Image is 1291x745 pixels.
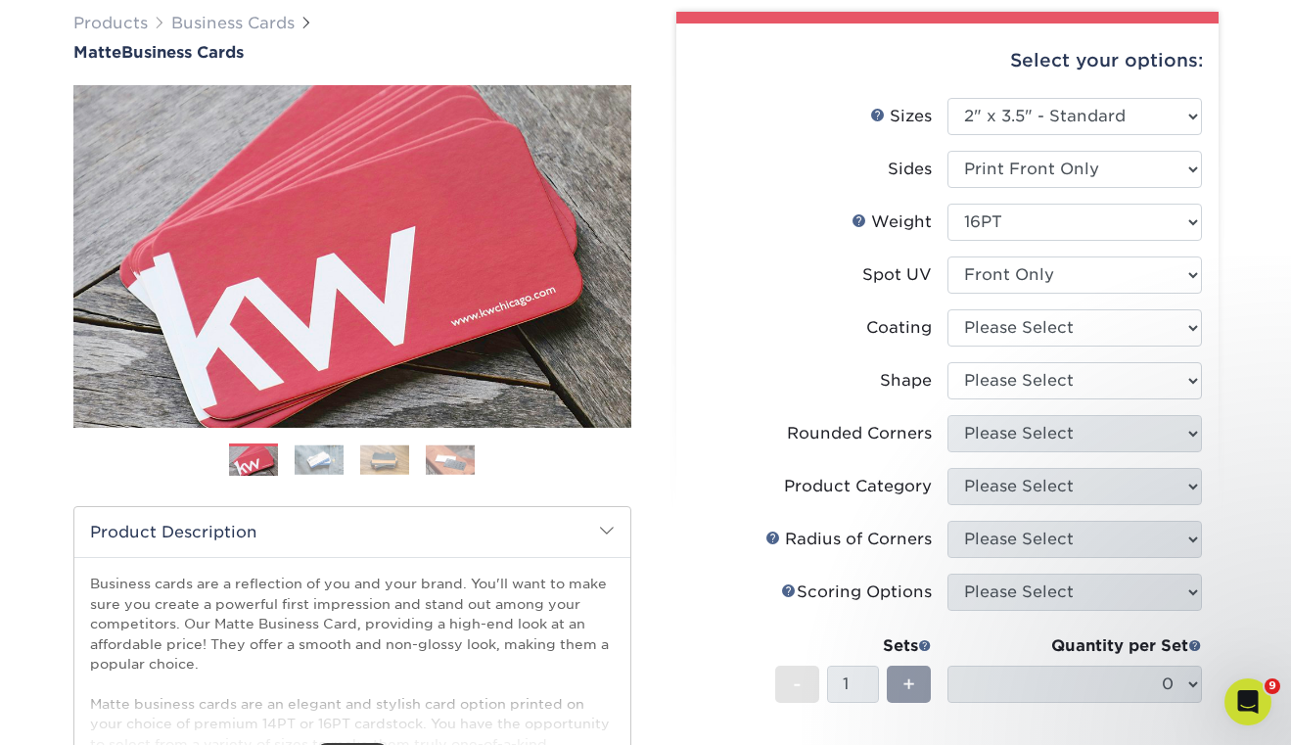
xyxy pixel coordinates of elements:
[73,14,148,32] a: Products
[73,43,631,62] a: MatteBusiness Cards
[1224,678,1271,725] iframe: Intercom live chat
[880,369,932,393] div: Shape
[692,23,1203,98] div: Select your options:
[793,670,802,699] span: -
[862,263,932,287] div: Spot UV
[171,14,295,32] a: Business Cards
[73,43,631,62] h1: Business Cards
[781,581,932,604] div: Scoring Options
[902,670,915,699] span: +
[295,444,344,475] img: Business Cards 02
[784,475,932,498] div: Product Category
[426,444,475,475] img: Business Cards 04
[5,685,166,738] iframe: Google Customer Reviews
[360,444,409,475] img: Business Cards 03
[1265,678,1280,694] span: 9
[870,105,932,128] div: Sizes
[765,528,932,551] div: Radius of Corners
[888,158,932,181] div: Sides
[947,634,1202,658] div: Quantity per Set
[73,43,121,62] span: Matte
[775,634,932,658] div: Sets
[74,507,630,557] h2: Product Description
[229,437,278,486] img: Business Cards 01
[787,422,932,445] div: Rounded Corners
[866,316,932,340] div: Coating
[852,210,932,234] div: Weight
